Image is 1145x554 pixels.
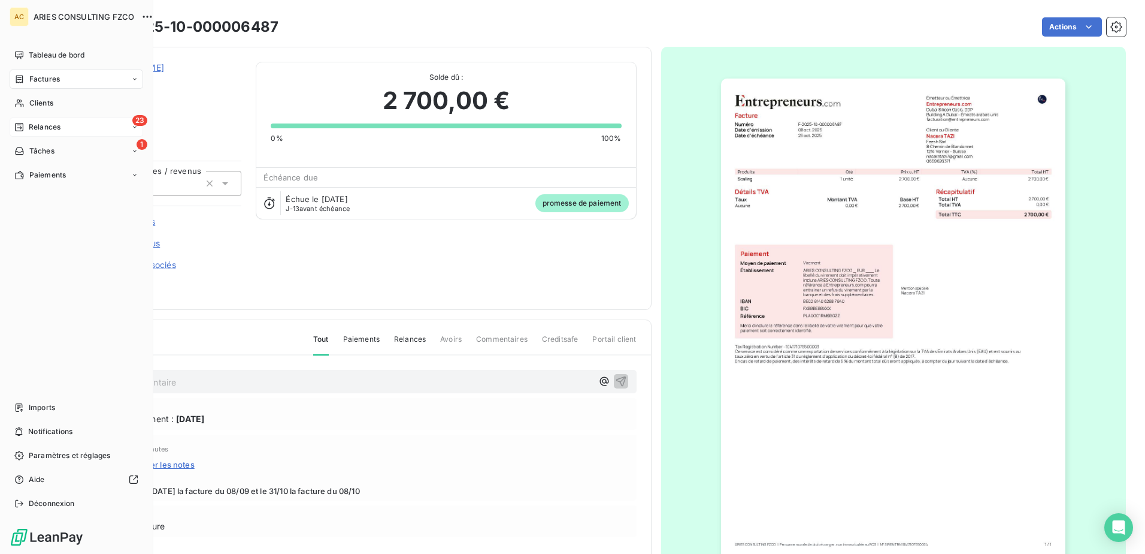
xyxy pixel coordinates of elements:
[112,16,278,38] h3: F-2025-10-000006487
[29,498,75,509] span: Déconnexion
[10,528,84,547] img: Logo LeanPay
[535,194,629,212] span: promesse de paiement
[29,74,60,85] span: Factures
[29,146,54,156] span: Tâches
[29,450,110,461] span: Paramètres et réglages
[1042,17,1102,37] button: Actions
[383,83,510,119] span: 2 700,00 €
[132,115,147,126] span: 23
[476,334,528,354] span: Commentaires
[343,334,380,354] span: Paiements
[286,194,347,204] span: Échue le [DATE]
[286,204,299,213] span: J-13
[29,122,60,133] span: Relances
[94,76,241,86] span: 000741
[271,72,621,83] span: Solde dû :
[601,133,622,144] span: 100%
[29,402,55,413] span: Imports
[34,12,134,22] span: ARIES CONSULTING FZCO
[28,426,72,437] span: Notifications
[137,139,147,150] span: 1
[176,413,204,425] span: [DATE]
[29,170,66,180] span: Paiements
[313,334,329,356] span: Tout
[592,334,636,354] span: Portail client
[10,7,29,26] div: AC
[125,460,195,469] span: Masquer les notes
[440,334,462,354] span: Avoirs
[29,474,45,485] span: Aide
[263,173,318,182] span: Échéance due
[271,133,283,144] span: 0%
[29,50,84,61] span: Tableau de bord
[286,205,350,212] span: avant échéance
[542,334,578,354] span: Creditsafe
[77,486,632,496] span: La cliente va payer [DATE] la facture du 08/09 et le 31/10 la facture du 08/10
[10,470,143,489] a: Aide
[1104,513,1133,542] div: Open Intercom Messenger
[394,334,426,354] span: Relances
[77,473,632,483] span: Notes :
[29,98,53,109] span: Clients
